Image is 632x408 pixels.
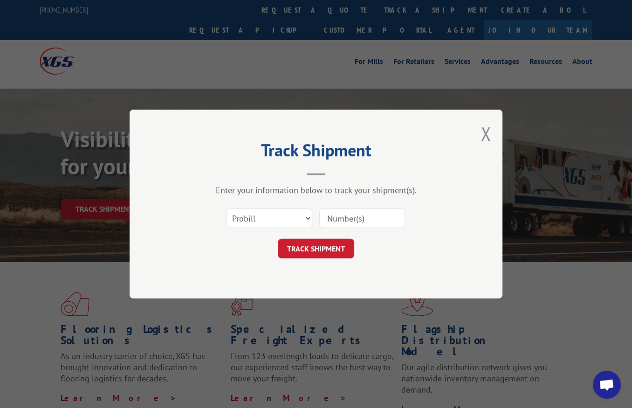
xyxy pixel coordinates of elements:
div: Enter your information below to track your shipment(s). [176,185,456,195]
h2: Track Shipment [176,144,456,161]
input: Number(s) [319,208,405,228]
div: Open chat [593,371,621,399]
button: TRACK SHIPMENT [278,239,354,258]
button: Close modal [481,121,491,146]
